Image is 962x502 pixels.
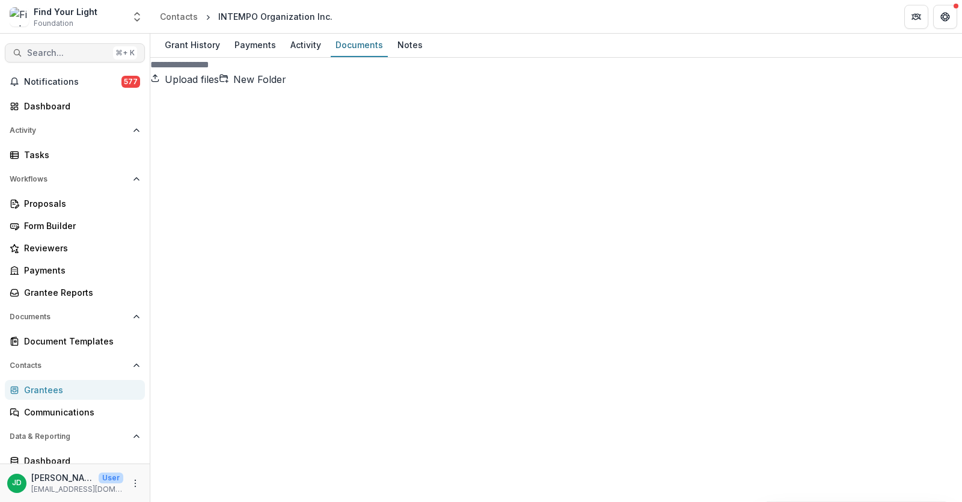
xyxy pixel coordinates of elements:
a: Dashboard [5,451,145,471]
button: Open Contacts [5,356,145,375]
span: Foundation [34,18,73,29]
a: Notes [393,34,427,57]
div: INTEMPO Organization Inc. [218,10,332,23]
p: [EMAIL_ADDRESS][DOMAIN_NAME] [31,484,123,495]
button: New Folder [219,72,286,87]
p: User [99,473,123,483]
nav: breadcrumb [155,8,337,25]
a: Form Builder [5,216,145,236]
div: Communications [24,406,135,418]
a: Proposals [5,194,145,213]
button: Open Activity [5,121,145,140]
a: Documents [331,34,388,57]
span: Workflows [10,175,128,183]
span: Notifications [24,77,121,87]
a: Reviewers [5,238,145,258]
div: Proposals [24,197,135,210]
div: Document Templates [24,335,135,347]
a: Payments [230,34,281,57]
button: Upload files [150,72,219,87]
a: Dashboard [5,96,145,116]
div: Reviewers [24,242,135,254]
button: Notifications577 [5,72,145,91]
button: Open Workflows [5,170,145,189]
button: Search... [5,43,145,63]
a: Contacts [155,8,203,25]
div: ⌘ + K [113,46,137,60]
div: Dashboard [24,100,135,112]
a: Tasks [5,145,145,165]
a: Payments [5,260,145,280]
span: Search... [27,48,108,58]
a: Grantee Reports [5,283,145,302]
div: Dashboard [24,455,135,467]
div: Notes [393,36,427,54]
button: Partners [904,5,928,29]
div: Jeffrey Dollinger [12,479,22,487]
div: Grantees [24,384,135,396]
div: Payments [230,36,281,54]
div: Form Builder [24,219,135,232]
span: 577 [121,76,140,88]
a: Grantees [5,380,145,400]
button: Open entity switcher [129,5,146,29]
div: Grantee Reports [24,286,135,299]
span: Activity [10,126,128,135]
div: Contacts [160,10,198,23]
button: Open Data & Reporting [5,427,145,446]
div: Grant History [160,36,225,54]
span: Documents [10,313,128,321]
button: Open Documents [5,307,145,326]
button: More [128,476,142,491]
button: Get Help [933,5,957,29]
img: Find Your Light [10,7,29,26]
span: Data & Reporting [10,432,128,441]
a: Document Templates [5,331,145,351]
div: Find Your Light [34,5,97,18]
p: [PERSON_NAME] [31,471,94,484]
div: Activity [286,36,326,54]
a: Grant History [160,34,225,57]
span: Contacts [10,361,128,370]
a: Activity [286,34,326,57]
div: Payments [24,264,135,277]
div: Documents [331,36,388,54]
div: Tasks [24,148,135,161]
a: Communications [5,402,145,422]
